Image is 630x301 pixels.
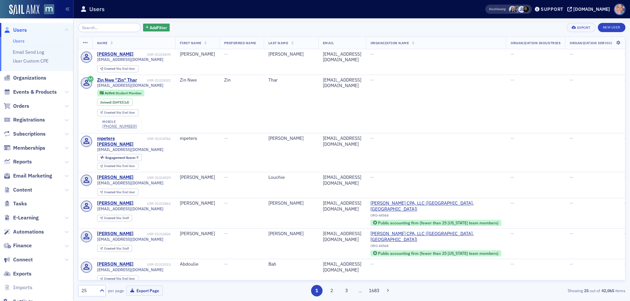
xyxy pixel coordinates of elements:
[224,261,228,267] span: —
[135,176,171,180] div: USR-21314529
[143,24,170,32] button: AddFilter
[511,41,560,45] span: Organization Industries
[4,74,46,82] a: Organizations
[150,25,167,30] span: Add Filter
[511,200,514,206] span: —
[341,285,352,296] button: 3
[570,231,573,236] span: —
[570,41,615,45] span: Organization Services
[370,231,502,242] span: Kullman CPA, LLC (Annapolis, MD)
[104,277,135,281] div: End User
[511,174,514,180] span: —
[180,200,215,206] div: [PERSON_NAME]
[323,136,361,147] div: [EMAIL_ADDRESS][DOMAIN_NAME]
[44,4,54,14] img: SailAMX
[370,231,502,242] a: [PERSON_NAME] CPA, LLC ([GEOGRAPHIC_DATA], [GEOGRAPHIC_DATA])
[311,285,323,296] button: 1
[570,77,573,83] span: —
[511,261,514,267] span: —
[97,57,163,62] span: [EMAIL_ADDRESS][DOMAIN_NAME]
[104,111,135,115] div: End User
[614,4,625,15] span: Profile
[147,137,171,141] div: USR-21314766
[573,6,610,12] div: [DOMAIN_NAME]
[13,58,49,64] a: User Custom CPE
[268,41,288,45] span: Last Name
[511,231,514,236] span: —
[104,276,122,281] span: Created Via :
[39,4,54,15] a: View Homepage
[13,172,52,179] span: Email Marketing
[268,200,314,206] div: [PERSON_NAME]
[600,288,615,293] strong: 42,065
[97,175,134,180] a: [PERSON_NAME]
[624,231,626,237] span: •
[523,6,530,13] span: Lauren McDonough
[378,221,498,225] div: Public accounting firm (fewer than 25 [US_STATE] team members)
[13,186,32,194] span: Content
[268,231,314,237] div: [PERSON_NAME]
[13,27,27,34] span: Users
[104,110,122,115] span: Created Via :
[577,26,591,29] div: Export
[97,41,108,45] span: Name
[323,261,361,273] div: [EMAIL_ADDRESS][DOMAIN_NAME]
[224,41,256,45] span: Preferred Name
[13,116,45,123] span: Registrations
[4,103,29,110] a: Orders
[102,124,137,129] a: [PHONE_NUMBER]
[370,213,502,220] div: ORG-44568
[570,200,573,206] span: —
[104,164,122,168] span: Created Via :
[135,262,171,267] div: USR-21312013
[13,130,46,138] span: Subscriptions
[511,77,514,83] span: —
[97,245,132,252] div: Created Via: Staff
[624,261,628,267] span: —
[13,88,57,96] span: Events & Products
[268,175,314,180] div: Louchie
[370,51,374,57] span: —
[97,51,134,57] div: [PERSON_NAME]
[104,190,122,194] span: Created Via :
[370,41,409,45] span: Organization Name
[113,100,123,104] span: [DATE]
[97,231,134,237] a: [PERSON_NAME]
[13,214,39,221] span: E-Learning
[570,51,573,57] span: —
[105,156,138,160] div: 7
[180,41,201,45] span: First Name
[4,228,44,235] a: Automations
[89,5,105,13] h1: Users
[13,200,27,207] span: Tasks
[323,200,361,212] div: [EMAIL_ADDRESS][DOMAIN_NAME]
[370,250,502,256] div: Public accounting firm (fewer than 25 Maryland team members)
[97,147,163,152] span: [EMAIL_ADDRESS][DOMAIN_NAME]
[224,51,228,57] span: —
[13,38,25,44] a: Users
[624,77,628,83] span: —
[368,285,380,296] button: 1683
[97,180,163,185] span: [EMAIL_ADDRESS][DOMAIN_NAME]
[97,200,134,206] a: [PERSON_NAME]
[13,256,33,263] span: Connect
[4,88,57,96] a: Events & Products
[268,261,314,267] div: Bah
[370,200,502,212] span: Kullman CPA, LLC (Annapolis, MD)
[624,200,626,206] span: •
[13,74,46,82] span: Organizations
[180,231,215,237] div: [PERSON_NAME]
[570,261,573,267] span: —
[104,66,122,71] span: Created Via :
[135,232,171,236] div: USR-21312826
[100,91,141,95] a: Active Student Member
[370,135,374,141] span: —
[570,174,573,180] span: —
[97,99,133,106] div: Joined: 2025-09-22 00:00:00
[370,244,502,250] div: ORG-44568
[180,175,215,180] div: [PERSON_NAME]
[97,77,137,83] a: Zin Nwe "Zin" Thar
[4,256,33,263] a: Connect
